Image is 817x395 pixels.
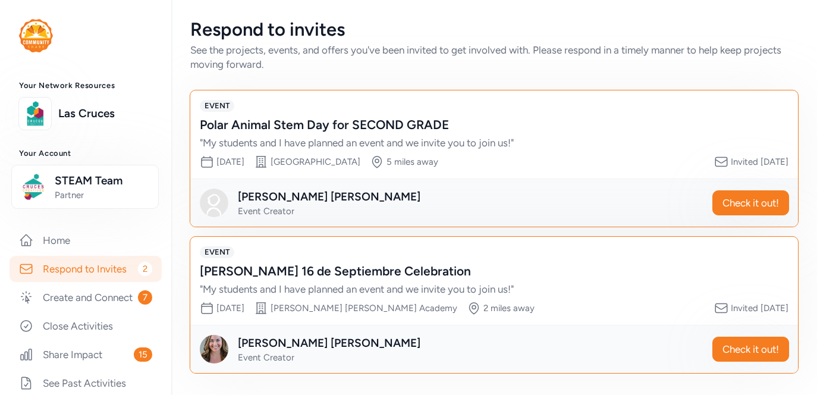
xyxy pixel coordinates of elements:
div: [PERSON_NAME] [PERSON_NAME] [238,189,420,205]
a: Create and Connect7 [10,284,162,311]
div: Polar Animal Stem Day for SECOND GRADE [200,117,765,133]
button: STEAM TeamPartner [11,165,159,209]
div: " My students and I have planned an event and we invite you to join us! " [200,282,765,296]
span: 2 [138,262,152,276]
div: 5 miles away [386,156,438,168]
a: Las Cruces [58,105,152,122]
span: Check it out! [722,342,779,356]
button: Check it out! [712,337,789,362]
h3: Your Network Resources [19,81,152,90]
button: Check it out! [712,190,789,215]
div: [PERSON_NAME] 16 de Septiembre Celebration [200,263,765,280]
div: [PERSON_NAME] [PERSON_NAME] Academy [271,302,457,314]
div: 2 miles away [483,302,535,314]
span: 7 [138,290,152,305]
a: Share Impact15 [10,341,162,368]
img: logo [19,19,53,52]
a: Home [10,227,162,253]
span: Check it out! [722,196,779,210]
span: [DATE] [216,303,244,314]
span: 15 [134,347,152,362]
span: STEAM Team [55,173,151,189]
span: Event Creator [238,352,294,363]
span: EVENT [200,100,234,112]
div: Invited [DATE] [731,156,788,168]
a: Respond to Invites2 [10,256,162,282]
span: Event Creator [238,206,294,217]
div: [GEOGRAPHIC_DATA] [271,156,360,168]
div: [PERSON_NAME] [PERSON_NAME] [238,335,420,352]
span: EVENT [200,246,234,258]
span: Partner [55,189,151,201]
div: Invited [DATE] [731,302,788,314]
div: See the projects, events, and offers you've been invited to get involved with. Please respond in ... [190,43,798,71]
div: Respond to invites [190,19,798,40]
img: Avatar [200,189,228,217]
a: Close Activities [10,313,162,339]
img: Avatar [200,335,228,363]
img: logo [22,101,48,127]
div: " My students and I have planned an event and we invite you to join us! " [200,136,765,150]
h3: Your Account [19,149,152,158]
span: [DATE] [216,156,244,167]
